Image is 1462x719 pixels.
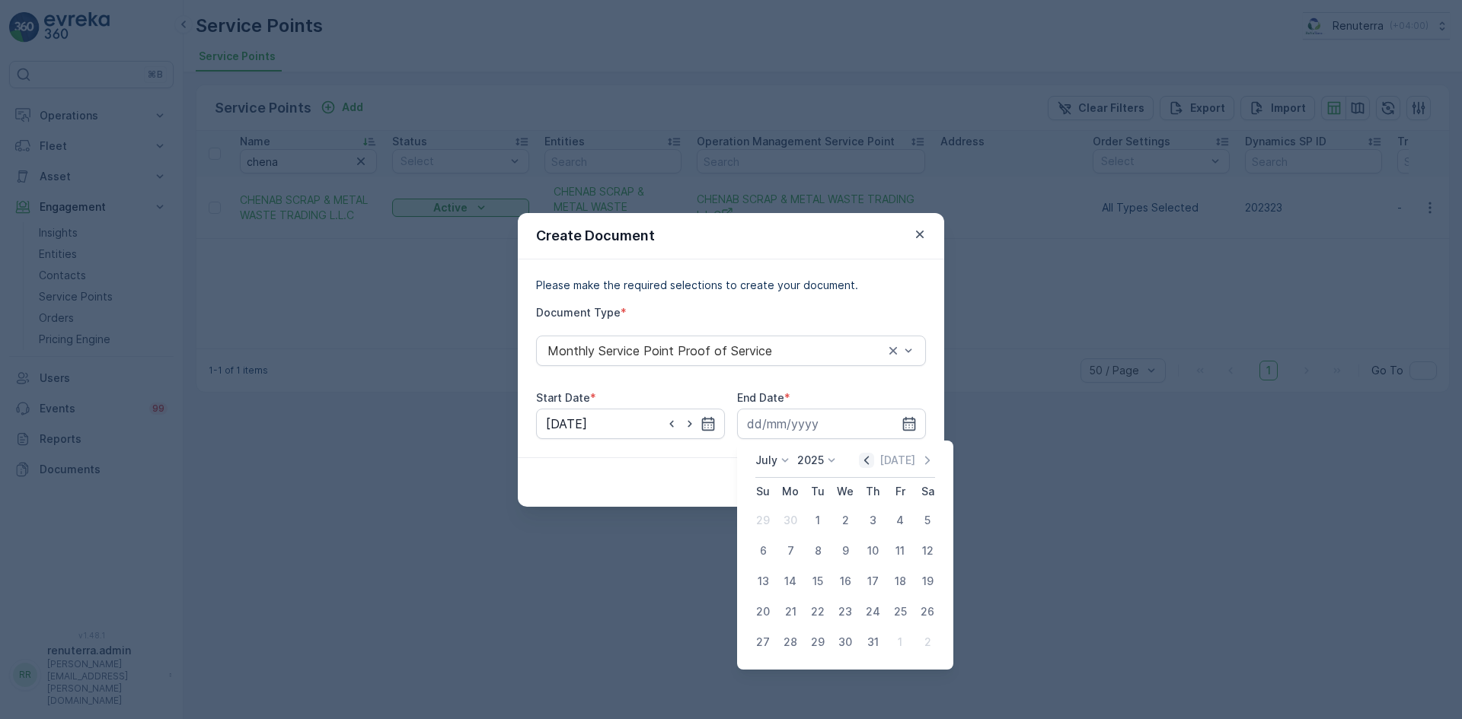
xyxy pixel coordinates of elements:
[778,600,803,624] div: 21
[536,278,926,293] p: Please make the required selections to create your document.
[806,569,830,593] div: 15
[536,225,655,247] p: Create Document
[888,569,912,593] div: 18
[832,478,859,505] th: Wednesday
[536,306,621,319] label: Document Type
[833,539,857,563] div: 9
[778,569,803,593] div: 14
[915,508,940,533] div: 5
[751,508,775,533] div: 29
[914,478,941,505] th: Saturday
[833,508,857,533] div: 2
[860,508,885,533] div: 3
[806,539,830,563] div: 8
[778,630,803,654] div: 28
[915,539,940,563] div: 12
[860,630,885,654] div: 31
[886,478,914,505] th: Friday
[737,409,926,439] input: dd/mm/yyyy
[915,569,940,593] div: 19
[751,630,775,654] div: 27
[751,539,775,563] div: 6
[860,569,885,593] div: 17
[833,630,857,654] div: 30
[778,508,803,533] div: 30
[536,409,725,439] input: dd/mm/yyyy
[804,478,832,505] th: Tuesday
[915,630,940,654] div: 2
[737,391,784,404] label: End Date
[806,508,830,533] div: 1
[859,478,886,505] th: Thursday
[833,569,857,593] div: 16
[806,600,830,624] div: 22
[860,539,885,563] div: 10
[888,600,912,624] div: 25
[751,600,775,624] div: 20
[797,453,824,468] p: 2025
[833,600,857,624] div: 23
[806,630,830,654] div: 29
[860,600,885,624] div: 24
[915,600,940,624] div: 26
[536,391,590,404] label: Start Date
[751,569,775,593] div: 13
[888,508,912,533] div: 4
[888,539,912,563] div: 11
[778,539,803,563] div: 7
[888,630,912,654] div: 1
[777,478,804,505] th: Monday
[749,478,777,505] th: Sunday
[755,453,777,468] p: July
[879,453,915,468] p: [DATE]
